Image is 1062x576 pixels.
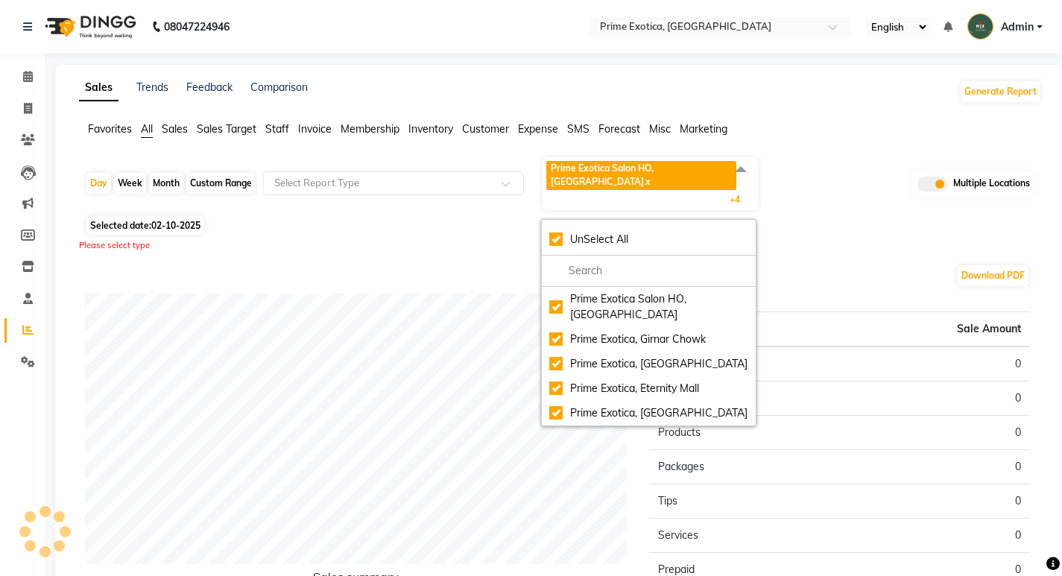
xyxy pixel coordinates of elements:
span: Multiple Locations [953,177,1030,192]
span: Prime Exotica Salon HO, [GEOGRAPHIC_DATA] [551,162,654,187]
img: Admin [967,13,993,39]
a: x [644,176,651,187]
span: Forecast [598,122,640,136]
span: Staff [265,122,289,136]
div: Prime Exotica, Eternity Mall [549,381,748,396]
td: Packages [649,449,839,484]
div: Month [149,173,183,194]
input: multiselect-search [549,263,748,279]
div: Day [86,173,111,194]
td: Tips [649,484,839,518]
div: Prime Exotica, [GEOGRAPHIC_DATA] [549,356,748,372]
span: Selected date: [86,216,204,235]
a: Trends [136,80,168,94]
a: Feedback [186,80,233,94]
span: 02-10-2025 [151,220,200,231]
span: Sales Target [197,122,256,136]
td: Services [649,518,839,552]
img: logo [38,6,140,48]
span: Expense [518,122,558,136]
span: Favorites [88,122,132,136]
td: 0 [840,346,1030,382]
div: Prime Exotica Salon HO, [GEOGRAPHIC_DATA] [549,291,748,323]
span: All [141,122,153,136]
th: Sale Amount [840,311,1030,346]
span: Misc [649,122,671,136]
button: Download PDF [958,265,1028,286]
a: Sales [79,75,118,101]
div: Custom Range [186,173,256,194]
div: UnSelect All [549,232,748,247]
div: Prime Exotica, Girnar Chowk [549,332,748,347]
div: Prime Exotica, [GEOGRAPHIC_DATA] [549,405,748,421]
a: Comparison [250,80,308,94]
span: Marketing [680,122,727,136]
span: +4 [730,194,751,205]
span: Inventory [408,122,453,136]
td: 0 [840,381,1030,415]
span: Sales [162,122,188,136]
span: Membership [341,122,399,136]
div: Week [114,173,146,194]
div: Please select type [79,239,1042,252]
b: 08047224946 [164,6,230,48]
td: 0 [840,518,1030,552]
td: Products [649,415,839,449]
span: Admin [1001,19,1034,35]
span: SMS [567,122,590,136]
td: 0 [840,484,1030,518]
td: 0 [840,415,1030,449]
td: 0 [840,449,1030,484]
button: Generate Report [961,81,1040,102]
span: Customer [462,122,509,136]
span: Invoice [298,122,332,136]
